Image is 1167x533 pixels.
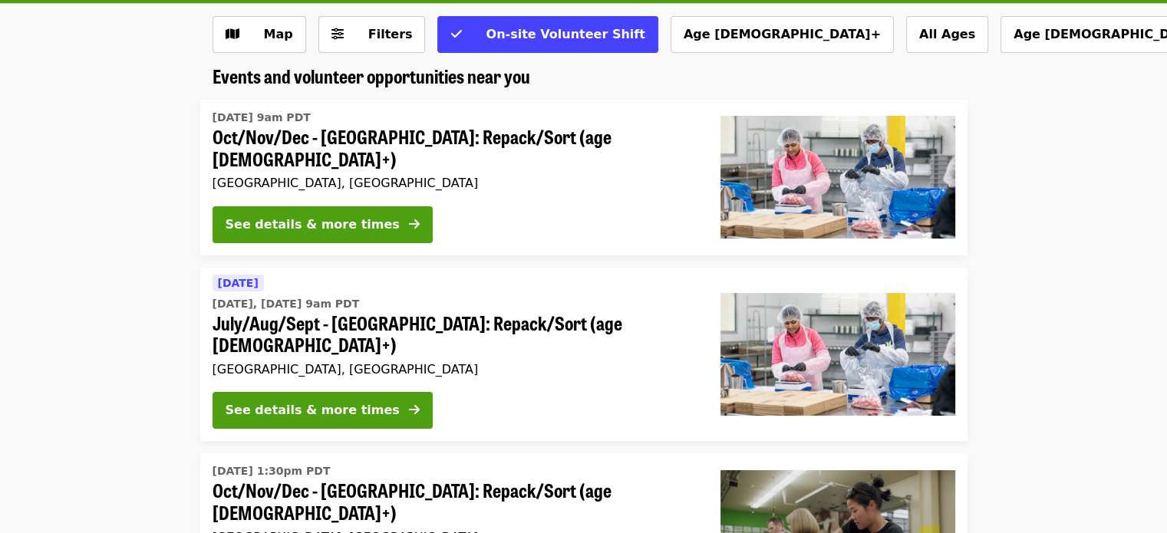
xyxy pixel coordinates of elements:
[409,217,420,232] i: arrow-right icon
[226,27,239,41] i: map icon
[213,362,696,377] div: [GEOGRAPHIC_DATA], [GEOGRAPHIC_DATA]
[226,216,400,234] div: See details & more times
[213,176,696,190] div: [GEOGRAPHIC_DATA], [GEOGRAPHIC_DATA]
[200,100,968,255] a: See details for "Oct/Nov/Dec - Beaverton: Repack/Sort (age 10+)"
[218,277,259,289] span: [DATE]
[486,27,644,41] span: On-site Volunteer Shift
[213,479,696,524] span: Oct/Nov/Dec - [GEOGRAPHIC_DATA]: Repack/Sort (age [DEMOGRAPHIC_DATA]+)
[213,16,306,53] button: Show map view
[331,27,344,41] i: sliders-h icon
[450,27,461,41] i: check icon
[213,62,530,89] span: Events and volunteer opportunities near you
[213,126,696,170] span: Oct/Nov/Dec - [GEOGRAPHIC_DATA]: Repack/Sort (age [DEMOGRAPHIC_DATA]+)
[409,403,420,417] i: arrow-right icon
[720,116,955,239] img: Oct/Nov/Dec - Beaverton: Repack/Sort (age 10+) organized by Oregon Food Bank
[437,16,658,53] button: On-site Volunteer Shift
[906,16,988,53] button: All Ages
[213,463,331,479] time: [DATE] 1:30pm PDT
[213,296,360,312] time: [DATE], [DATE] 9am PDT
[671,16,894,53] button: Age [DEMOGRAPHIC_DATA]+
[226,401,400,419] div: See details & more times
[368,27,413,41] span: Filters
[213,110,311,126] time: [DATE] 9am PDT
[264,27,293,41] span: Map
[213,392,433,429] button: See details & more times
[213,206,433,243] button: See details & more times
[213,312,696,357] span: July/Aug/Sept - [GEOGRAPHIC_DATA]: Repack/Sort (age [DEMOGRAPHIC_DATA]+)
[720,293,955,416] img: July/Aug/Sept - Beaverton: Repack/Sort (age 10+) organized by Oregon Food Bank
[318,16,426,53] button: Filters (0 selected)
[200,268,968,442] a: See details for "July/Aug/Sept - Beaverton: Repack/Sort (age 10+)"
